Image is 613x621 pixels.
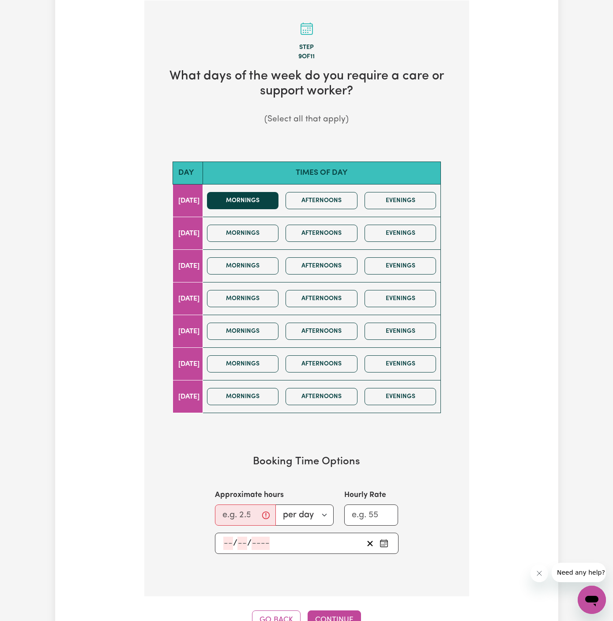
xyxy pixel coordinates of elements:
td: [DATE] [173,282,203,315]
input: -- [237,537,247,550]
button: Mornings [207,192,279,209]
label: Hourly Rate [344,489,386,501]
h3: Booking Time Options [173,455,441,468]
button: Mornings [207,388,279,405]
button: Mornings [207,257,279,275]
span: / [247,538,252,548]
button: Afternoons [286,323,357,340]
button: Evenings [365,323,436,340]
h2: What days of the week do you require a care or support worker? [158,69,455,99]
div: 9 of 11 [158,52,455,62]
button: Mornings [207,225,279,242]
td: [DATE] [173,315,203,348]
input: e.g. 2.5 [215,504,276,526]
button: Afternoons [286,290,357,307]
button: Afternoons [286,388,357,405]
button: Evenings [365,225,436,242]
th: Times of day [203,162,440,184]
td: [DATE] [173,348,203,380]
button: Evenings [365,355,436,373]
button: Mornings [207,290,279,307]
button: Mornings [207,323,279,340]
th: Day [173,162,203,184]
button: Afternoons [286,355,357,373]
button: Mornings [207,355,279,373]
div: Step [158,43,455,53]
button: Evenings [365,257,436,275]
button: Clear start date [363,537,377,550]
td: [DATE] [173,380,203,413]
button: Evenings [365,290,436,307]
button: Pick an approximate start date [377,537,391,550]
button: Afternoons [286,192,357,209]
button: Evenings [365,388,436,405]
input: -- [223,537,233,550]
iframe: Message from company [552,563,606,582]
iframe: Button to launch messaging window [578,586,606,614]
p: (Select all that apply) [158,113,455,126]
td: [DATE] [173,250,203,282]
input: ---- [252,537,270,550]
button: Afternoons [286,225,357,242]
td: [DATE] [173,217,203,250]
button: Afternoons [286,257,357,275]
input: e.g. 55 [344,504,399,526]
span: / [233,538,237,548]
button: Evenings [365,192,436,209]
label: Approximate hours [215,489,284,501]
iframe: Close message [530,565,548,582]
td: [DATE] [173,184,203,217]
